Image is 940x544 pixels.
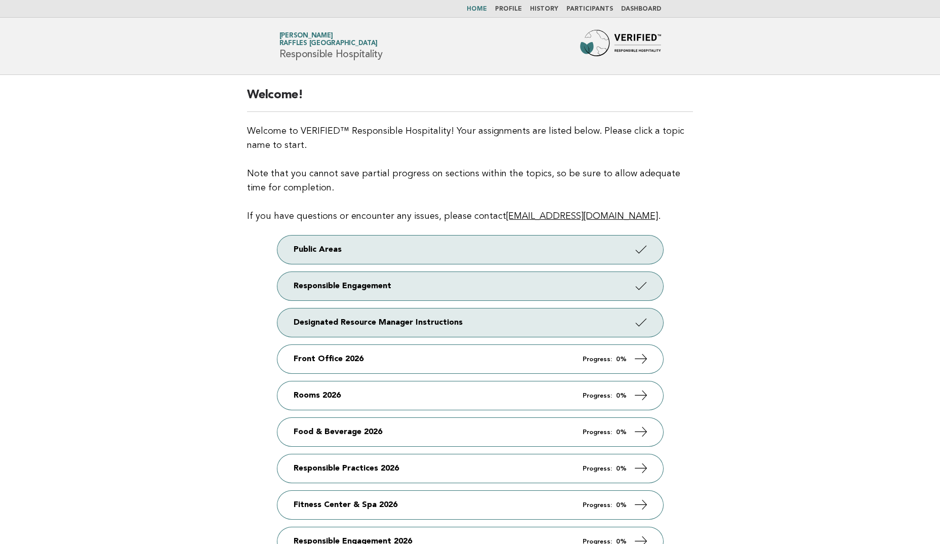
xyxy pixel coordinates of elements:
em: Progress: [583,465,612,472]
a: Fitness Center & Spa 2026 Progress: 0% [277,491,663,519]
a: Home [467,6,487,12]
a: Participants [566,6,613,12]
a: Food & Beverage 2026 Progress: 0% [277,418,663,446]
a: Public Areas [277,236,663,264]
img: Forbes Travel Guide [580,30,661,62]
strong: 0% [616,502,627,509]
a: Rooms 2026 Progress: 0% [277,381,663,410]
a: [EMAIL_ADDRESS][DOMAIN_NAME] [506,212,658,221]
a: [PERSON_NAME]Raffles [GEOGRAPHIC_DATA] [279,32,378,47]
a: Responsible Engagement [277,272,663,300]
strong: 0% [616,393,627,399]
em: Progress: [583,429,612,436]
em: Progress: [583,356,612,363]
em: Progress: [583,502,612,509]
strong: 0% [616,356,627,363]
strong: 0% [616,465,627,472]
strong: 0% [616,429,627,436]
p: Welcome to VERIFIED™ Responsible Hospitality! Your assignments are listed below. Please click a t... [247,124,693,223]
span: Raffles [GEOGRAPHIC_DATA] [279,41,378,47]
a: Responsible Practices 2026 Progress: 0% [277,454,663,483]
h1: Responsible Hospitality [279,33,383,59]
a: Designated Resource Manager Instructions [277,308,663,337]
a: Dashboard [621,6,661,12]
a: History [530,6,558,12]
a: Front Office 2026 Progress: 0% [277,345,663,373]
a: Profile [495,6,522,12]
h2: Welcome! [247,87,693,112]
em: Progress: [583,393,612,399]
